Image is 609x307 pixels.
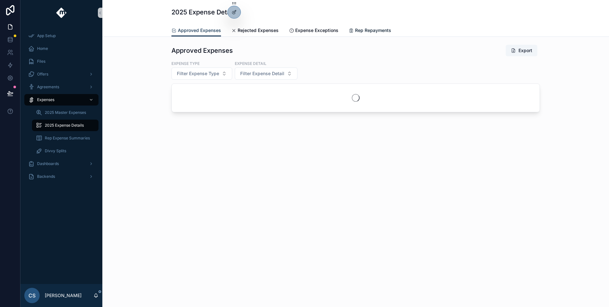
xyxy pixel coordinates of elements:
[37,33,56,38] span: App Setup
[171,67,232,80] button: Select Button
[20,26,102,191] div: scrollable content
[24,171,99,182] a: Backends
[178,27,221,34] span: Approved Expenses
[37,72,48,77] span: Offers
[231,25,279,37] a: Rejected Expenses
[45,123,84,128] span: 2025 Expense Details
[45,136,90,141] span: Rep Expense Summaries
[171,46,233,55] h1: Approved Expenses
[235,60,266,66] label: Expense Detail
[37,84,59,90] span: Agreements
[238,27,279,34] span: Rejected Expenses
[37,59,45,64] span: Files
[37,97,54,102] span: Expenses
[37,46,48,51] span: Home
[24,56,99,67] a: Files
[24,68,99,80] a: Offers
[32,120,99,131] a: 2025 Expense Details
[171,60,200,66] label: Expense Type
[355,27,391,34] span: Rep Repayments
[37,161,59,166] span: Dashboards
[171,8,237,17] h1: 2025 Expense Details
[24,94,99,106] a: Expenses
[32,145,99,157] a: Divvy Splits
[349,25,391,37] a: Rep Repayments
[289,25,338,37] a: Expense Exceptions
[24,81,99,93] a: Agreements
[28,292,36,299] span: CS
[240,70,284,77] span: Filter Expense Detail
[45,110,86,115] span: 2025 Master Expenses
[295,27,338,34] span: Expense Exceptions
[56,8,67,18] img: App logo
[45,292,82,299] p: [PERSON_NAME]
[24,43,99,54] a: Home
[32,132,99,144] a: Rep Expense Summaries
[506,45,537,56] button: Export
[24,30,99,42] a: App Setup
[235,67,297,80] button: Select Button
[24,158,99,169] a: Dashboards
[177,70,219,77] span: Filter Expense Type
[45,148,66,153] span: Divvy Splits
[171,25,221,37] a: Approved Expenses
[32,107,99,118] a: 2025 Master Expenses
[37,174,55,179] span: Backends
